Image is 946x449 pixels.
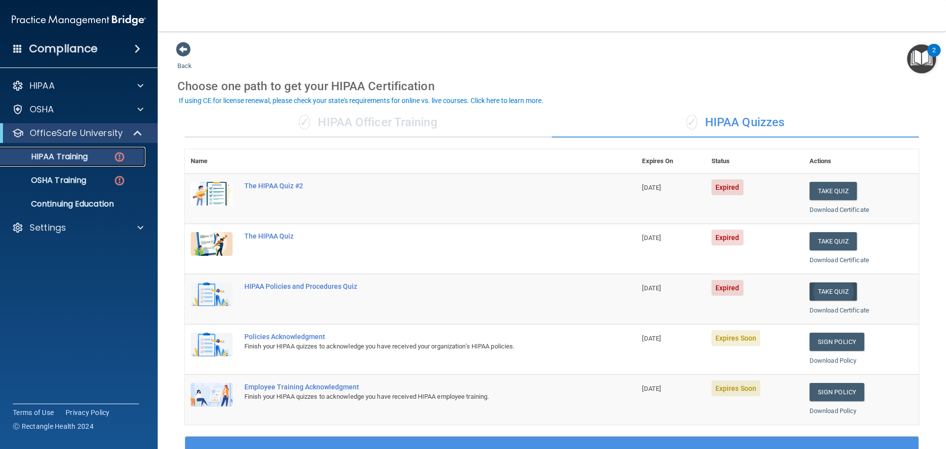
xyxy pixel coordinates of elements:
span: Expired [711,230,743,245]
span: [DATE] [642,234,661,242]
span: Expires Soon [711,380,760,396]
span: ✓ [686,115,697,130]
div: Finish your HIPAA quizzes to acknowledge you have received your organization’s HIPAA policies. [244,341,587,352]
span: [DATE] [642,335,661,342]
a: Download Certificate [810,206,869,213]
p: OSHA [30,104,54,115]
span: [DATE] [642,385,661,392]
a: HIPAA [12,80,143,92]
th: Status [706,149,804,173]
p: Settings [30,222,66,234]
a: Download Certificate [810,307,869,314]
th: Expires On [636,149,705,173]
div: Choose one path to get your HIPAA Certification [177,72,926,101]
a: Settings [12,222,143,234]
p: HIPAA [30,80,55,92]
img: danger-circle.6113f641.png [113,174,126,187]
button: Take Quiz [810,182,857,200]
div: Employee Training Acknowledgment [244,383,587,391]
div: HIPAA Policies and Procedures Quiz [244,282,587,290]
a: Download Policy [810,357,857,364]
span: [DATE] [642,284,661,292]
div: HIPAA Officer Training [185,108,552,138]
h4: Compliance [29,42,98,56]
div: If using CE for license renewal, please check your state's requirements for online vs. live cours... [179,97,543,104]
p: HIPAA Training [6,152,88,162]
th: Name [185,149,238,173]
div: The HIPAA Quiz [244,232,587,240]
a: Terms of Use [13,408,54,417]
div: The HIPAA Quiz #2 [244,182,587,190]
div: HIPAA Quizzes [552,108,919,138]
button: If using CE for license renewal, please check your state's requirements for online vs. live cours... [177,96,545,105]
span: [DATE] [642,184,661,191]
a: OSHA [12,104,143,115]
span: Expired [711,179,743,195]
button: Take Quiz [810,232,857,250]
a: Sign Policy [810,383,864,401]
a: Back [177,50,192,69]
a: Download Policy [810,407,857,414]
p: OfficeSafe University [30,127,123,139]
img: PMB logo [12,10,146,30]
button: Take Quiz [810,282,857,301]
div: 2 [932,50,936,63]
a: Download Certificate [810,256,869,264]
button: Open Resource Center, 2 new notifications [907,44,936,73]
img: danger-circle.6113f641.png [113,151,126,163]
span: Expired [711,280,743,296]
span: Expires Soon [711,330,760,346]
th: Actions [804,149,919,173]
div: Finish your HIPAA quizzes to acknowledge you have received HIPAA employee training. [244,391,587,403]
span: ✓ [299,115,310,130]
p: OSHA Training [6,175,86,185]
a: OfficeSafe University [12,127,143,139]
p: Continuing Education [6,199,141,209]
a: Sign Policy [810,333,864,351]
span: Ⓒ Rectangle Health 2024 [13,421,94,431]
a: Privacy Policy [66,408,110,417]
div: Policies Acknowledgment [244,333,587,341]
